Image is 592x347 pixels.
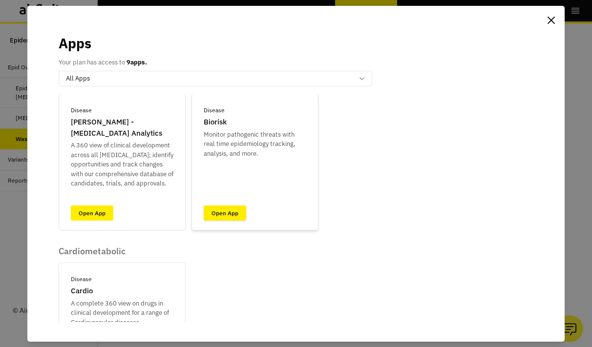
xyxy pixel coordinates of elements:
[71,299,173,327] p: A complete 360 view on drugs in clinical development for a range of Cardiovascular diseases.
[71,117,173,139] p: [PERSON_NAME] - [MEDICAL_DATA] Analytics
[59,33,91,54] p: Apps
[59,58,147,67] p: Your plan has access to
[71,205,113,221] a: Open App
[543,13,559,28] button: Close
[59,246,186,257] p: Cardiometabolic
[71,141,173,188] p: A 360 view of clinical development across all [MEDICAL_DATA]; identify opportunities and track ch...
[71,106,92,115] p: Disease
[204,130,306,159] p: Monitor pathogenic threats with real time epidemiology tracking, analysis, and more.
[204,205,246,221] a: Open App
[127,58,147,66] b: 9 apps.
[71,286,93,297] p: Cardio
[204,106,225,115] p: Disease
[71,275,92,284] p: Disease
[66,74,90,83] p: All Apps
[204,117,227,128] p: Biorisk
